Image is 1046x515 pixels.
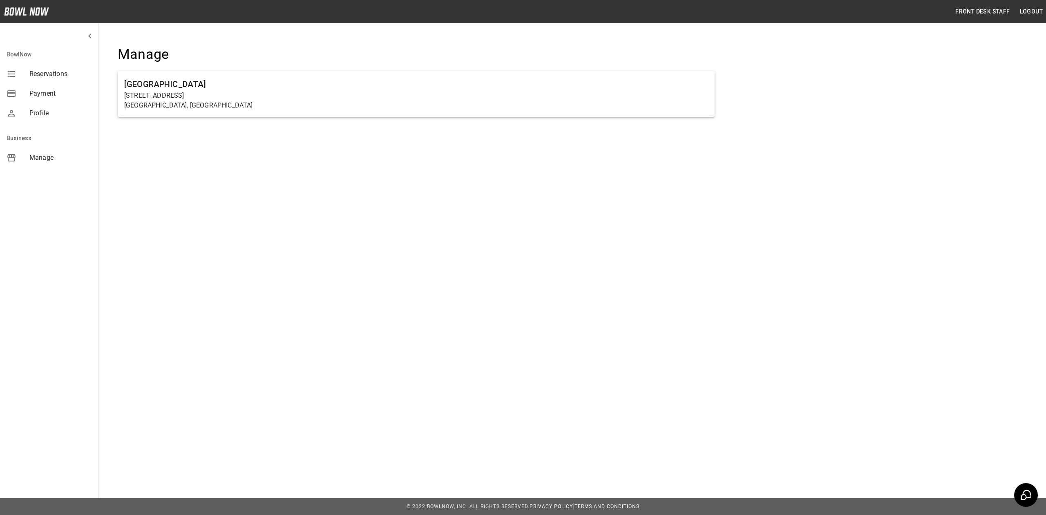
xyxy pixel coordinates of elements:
[952,4,1013,19] button: Front Desk Staff
[124,78,708,91] h6: [GEOGRAPHIC_DATA]
[530,504,573,509] a: Privacy Policy
[29,153,92,163] span: Manage
[118,46,715,63] h4: Manage
[29,108,92,118] span: Profile
[407,504,530,509] span: © 2022 BowlNow, Inc. All Rights Reserved.
[574,504,639,509] a: Terms and Conditions
[29,69,92,79] span: Reservations
[124,101,708,110] p: [GEOGRAPHIC_DATA], [GEOGRAPHIC_DATA]
[1017,4,1046,19] button: Logout
[124,91,708,101] p: [STREET_ADDRESS]
[4,7,49,16] img: logo
[29,89,92,99] span: Payment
